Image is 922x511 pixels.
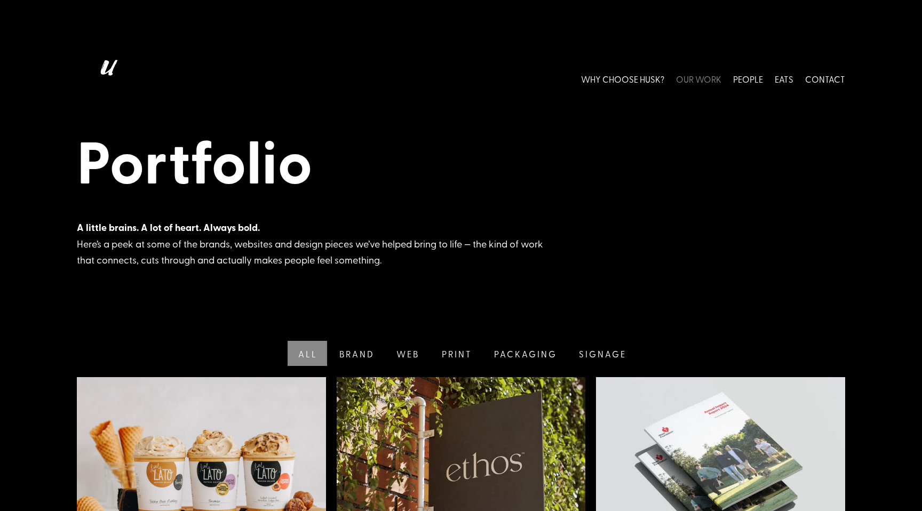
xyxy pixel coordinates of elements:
div: Here’s a peek at some of the brands, websites and design pieces we’ve helped bring to life — the ... [77,219,557,268]
a: Signage [567,341,637,366]
a: OUR WORK [676,55,721,103]
a: Web [384,341,430,366]
img: Husk logo [77,55,136,103]
a: WHY CHOOSE HUSK? [581,55,664,103]
a: Print [430,341,482,366]
a: All [285,341,327,366]
strong: A little brains. A lot of heart. Always bold. [77,220,260,234]
h1: Portfolio [77,125,845,201]
a: Packaging [482,341,567,366]
a: CONTACT [805,55,845,103]
a: Brand [327,341,385,366]
a: PEOPLE [733,55,763,103]
a: EATS [775,55,793,103]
